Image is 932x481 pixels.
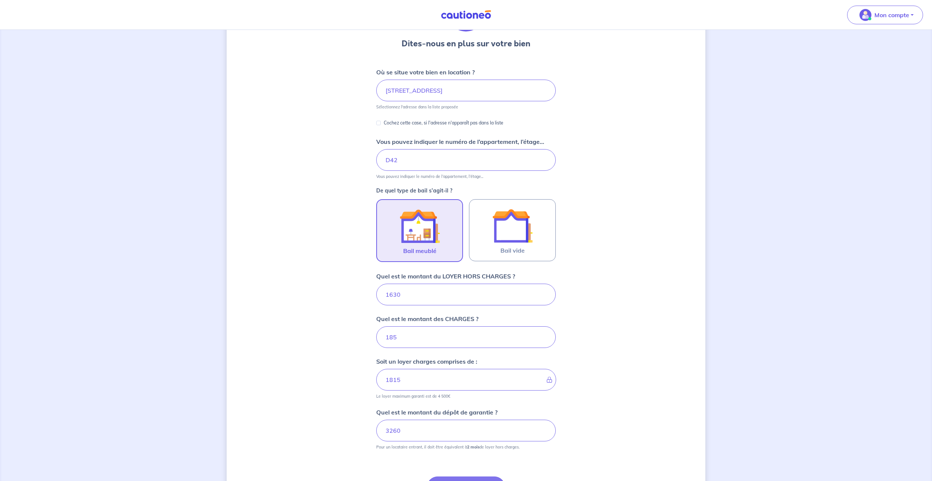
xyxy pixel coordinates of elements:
[859,9,871,21] img: illu_account_valid_menu.svg
[376,408,497,417] p: Quel est le montant du dépôt de garantie ?
[376,104,458,110] p: Sélectionnez l'adresse dans la liste proposée
[376,314,478,323] p: Quel est le montant des CHARGES ?
[467,444,479,450] strong: 2 mois
[402,38,530,50] h3: Dites-nous en plus sur votre bien
[847,6,923,24] button: illu_account_valid_menu.svgMon compte
[376,420,556,441] input: 750€
[376,284,556,305] input: 750€
[384,118,503,127] p: Cochez cette case, si l'adresse n'apparaît pas dans la liste
[376,188,556,193] p: De quel type de bail s’agit-il ?
[376,272,515,281] p: Quel est le montant du LOYER HORS CHARGES ?
[399,206,440,246] img: illu_furnished_lease.svg
[874,10,909,19] p: Mon compte
[376,357,477,366] p: Soit un loyer charges comprises de :
[376,174,483,179] p: Vous pouvez indiquer le numéro de l’appartement, l’étage...
[403,246,436,255] span: Bail meublé
[376,68,475,77] p: Où se situe votre bien en location ?
[438,10,494,19] img: Cautioneo
[376,326,556,348] input: 80 €
[376,444,519,450] p: Pour un locataire entrant, il doit être équivalent à de loyer hors charges.
[376,137,544,146] p: Vous pouvez indiquer le numéro de l’appartement, l’étage...
[376,369,556,391] input: - €
[376,80,556,101] input: 2 rue de paris, 59000 lille
[376,149,556,171] input: Appartement 2
[492,206,533,246] img: illu_empty_lease.svg
[500,246,525,255] span: Bail vide
[376,394,450,399] p: Le loyer maximum garanti est de 4 500€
